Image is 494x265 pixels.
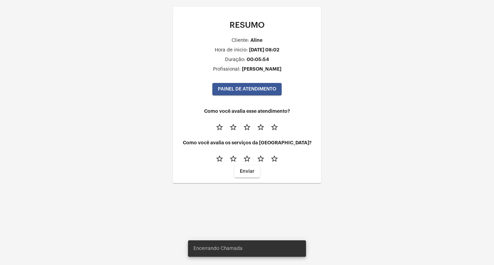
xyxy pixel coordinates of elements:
span: Enviar [240,169,255,174]
button: Enviar [234,165,260,178]
div: Duração: [225,57,245,62]
div: [DATE] 08:02 [249,47,279,52]
mat-icon: star_border [243,123,251,131]
mat-icon: star_border [215,123,224,131]
mat-icon: star_border [229,155,237,163]
mat-icon: star_border [270,123,279,131]
button: PAINEL DE ATENDIMENTO [212,83,282,95]
div: 00:05:54 [247,57,269,62]
span: PAINEL DE ATENDIMENTO [218,87,276,92]
p: RESUMO [178,21,316,29]
span: Encerrando Chamada [193,245,243,252]
mat-icon: star_border [229,123,237,131]
h4: Como você avalia esse atendimento? [178,109,316,114]
div: Hora de inicio: [215,48,248,53]
mat-icon: star_border [243,155,251,163]
div: Cliente: [232,38,249,43]
div: [PERSON_NAME] [242,67,281,72]
h4: Como você avalia os serviços da [GEOGRAPHIC_DATA]? [178,140,316,145]
mat-icon: star_border [257,123,265,131]
div: Profissional: [213,67,240,72]
div: Aline [250,38,262,43]
mat-icon: star_border [270,155,279,163]
mat-icon: star_border [215,155,224,163]
mat-icon: star_border [257,155,265,163]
